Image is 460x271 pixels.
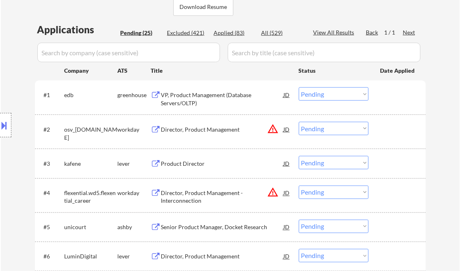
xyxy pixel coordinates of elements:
div: JD [283,186,291,200]
div: Product Director [161,160,284,168]
div: ashby [118,223,151,232]
div: JD [283,156,291,171]
div: Director, Product Management [161,253,284,261]
button: warning_amber [268,187,279,198]
div: Back [366,28,379,37]
div: View All Results [313,28,357,37]
input: Search by title (case sensitive) [228,43,421,62]
div: Excluded (421) [167,29,208,37]
div: LuminDigital [65,253,118,261]
div: unicourt [65,223,118,232]
div: #5 [44,223,58,232]
div: JD [283,249,291,264]
div: Status [299,63,369,78]
div: Director, Product Management [161,126,284,134]
div: lever [118,253,151,261]
div: Date Applied [380,67,416,75]
div: Senior Product Manager, Docket Research [161,223,284,232]
div: Next [403,28,416,37]
div: #6 [44,253,58,261]
div: VP, Product Management (Database Servers/OLTP) [161,91,284,107]
div: Director, Product Management - Interconnection [161,189,284,205]
div: All (529) [261,29,302,37]
div: Applied (83) [214,29,255,37]
input: Search by company (case sensitive) [37,43,220,62]
div: Applications [37,25,118,35]
div: Pending (25) [121,29,161,37]
div: JD [283,220,291,234]
div: 1 / 1 [384,28,403,37]
div: JD [283,122,291,137]
button: warning_amber [268,123,279,134]
div: Title [151,67,291,75]
div: JD [283,87,291,102]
